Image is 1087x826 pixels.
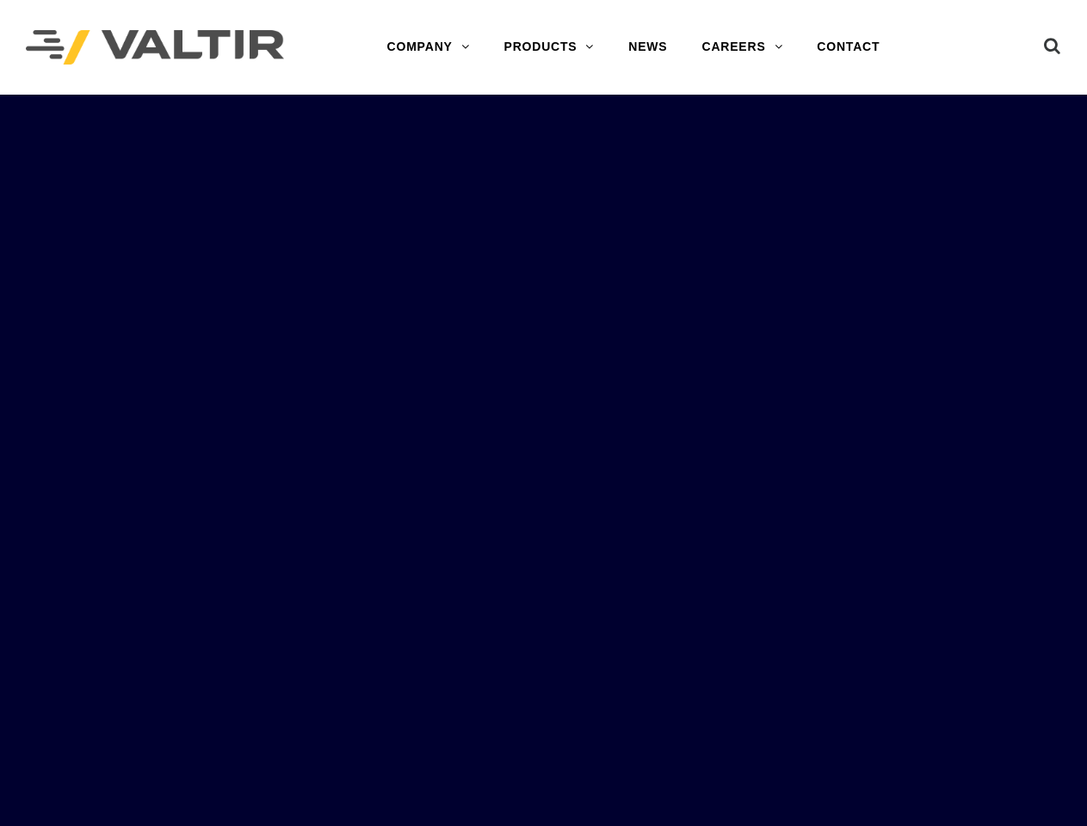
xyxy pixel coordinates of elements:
[684,30,800,65] a: CAREERS
[26,30,284,65] img: Valtir
[487,30,612,65] a: PRODUCTS
[370,30,487,65] a: COMPANY
[611,30,684,65] a: NEWS
[800,30,897,65] a: CONTACT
